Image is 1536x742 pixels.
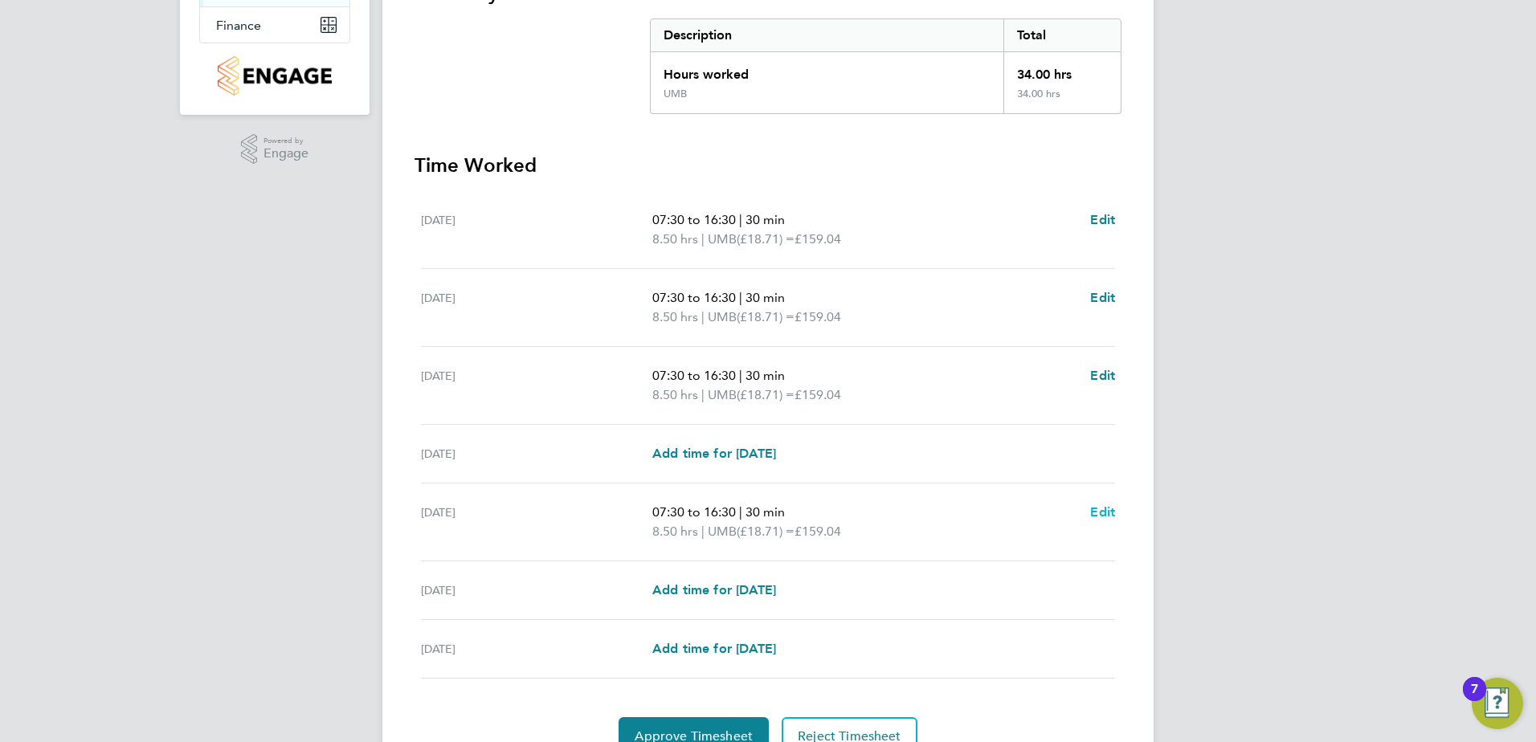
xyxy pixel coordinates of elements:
[664,88,687,100] div: UMB
[1090,504,1115,520] span: Edit
[701,309,705,324] span: |
[652,290,736,305] span: 07:30 to 16:30
[652,641,776,656] span: Add time for [DATE]
[795,231,841,247] span: £159.04
[701,231,705,247] span: |
[1003,19,1121,51] div: Total
[421,288,652,327] div: [DATE]
[746,368,785,383] span: 30 min
[652,387,698,402] span: 8.50 hrs
[652,524,698,539] span: 8.50 hrs
[421,210,652,249] div: [DATE]
[421,503,652,541] div: [DATE]
[651,52,1003,88] div: Hours worked
[200,7,349,43] button: Finance
[701,387,705,402] span: |
[746,504,785,520] span: 30 min
[1090,290,1115,305] span: Edit
[795,387,841,402] span: £159.04
[421,366,652,405] div: [DATE]
[739,504,742,520] span: |
[737,309,795,324] span: (£18.71) =
[708,308,737,327] span: UMB
[746,212,785,227] span: 30 min
[652,368,736,383] span: 07:30 to 16:30
[708,522,737,541] span: UMB
[708,385,737,405] span: UMB
[1090,368,1115,383] span: Edit
[263,134,308,148] span: Powered by
[795,524,841,539] span: £159.04
[739,290,742,305] span: |
[241,134,309,165] a: Powered byEngage
[650,18,1121,114] div: Summary
[652,309,698,324] span: 8.50 hrs
[1090,366,1115,385] a: Edit
[263,147,308,161] span: Engage
[652,444,776,463] a: Add time for [DATE]
[218,56,331,96] img: countryside-properties-logo-retina.png
[652,231,698,247] span: 8.50 hrs
[1090,210,1115,230] a: Edit
[1003,52,1121,88] div: 34.00 hrs
[708,230,737,249] span: UMB
[1090,212,1115,227] span: Edit
[701,524,705,539] span: |
[216,18,261,33] span: Finance
[652,212,736,227] span: 07:30 to 16:30
[652,582,776,597] span: Add time for [DATE]
[1090,503,1115,522] a: Edit
[1090,288,1115,308] a: Edit
[795,309,841,324] span: £159.04
[415,153,1121,178] h3: Time Worked
[1472,678,1523,729] button: Open Resource Center, 7 new notifications
[1003,88,1121,113] div: 34.00 hrs
[421,444,652,463] div: [DATE]
[199,56,350,96] a: Go to home page
[652,639,776,658] a: Add time for [DATE]
[421,581,652,600] div: [DATE]
[421,639,652,658] div: [DATE]
[652,446,776,461] span: Add time for [DATE]
[652,581,776,600] a: Add time for [DATE]
[739,368,742,383] span: |
[652,504,736,520] span: 07:30 to 16:30
[737,387,795,402] span: (£18.71) =
[1471,689,1478,710] div: 7
[651,19,1003,51] div: Description
[739,212,742,227] span: |
[737,231,795,247] span: (£18.71) =
[737,524,795,539] span: (£18.71) =
[746,290,785,305] span: 30 min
